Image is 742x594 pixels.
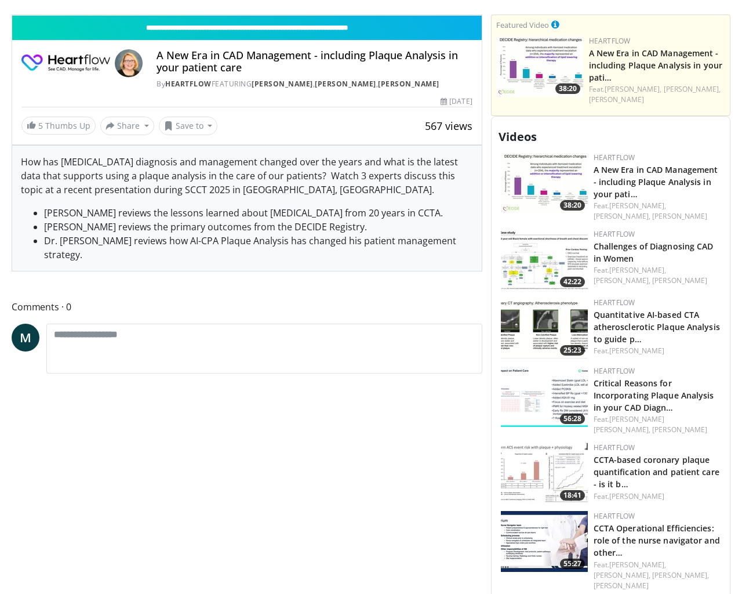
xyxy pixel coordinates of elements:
a: Heartflow [589,36,631,46]
span: Videos [499,129,537,144]
a: 5 Thumbs Up [21,117,96,135]
a: [PERSON_NAME], [609,560,666,570]
div: Feat. [594,491,721,502]
a: 38:20 [501,153,588,213]
div: Feat. [594,414,721,435]
img: Avatar [115,49,143,77]
img: Heartflow [21,49,110,77]
a: [PERSON_NAME] [609,346,664,356]
span: 25:23 [560,345,585,356]
img: 738d0e2d-290f-4d89-8861-908fb8b721dc.150x105_q85_crop-smart_upscale.jpg [496,36,583,97]
a: 25:23 [501,298,588,358]
a: [PERSON_NAME] [315,79,376,89]
button: Save to [159,117,218,135]
img: 9d526d79-32af-4af5-827d-587e3dcc2a92.150x105_q85_crop-smart_upscale.jpg [501,511,588,572]
img: 248d14eb-d434-4f54-bc7d-2124e3d05da6.150x105_q85_crop-smart_upscale.jpg [501,298,588,358]
a: [PERSON_NAME], [609,201,666,211]
a: 18:41 [501,443,588,504]
a: 56:28 [501,366,588,427]
span: 18:41 [560,490,585,501]
a: 42:22 [501,229,588,290]
a: [PERSON_NAME] [252,79,313,89]
a: A New Era in CAD Management - including Plaque Analysis in your pati… [594,164,718,200]
div: By FEATURING , , [157,79,472,89]
a: [PERSON_NAME] [652,425,707,434]
img: 65719914-b9df-436f-8749-217792de2567.150x105_q85_crop-smart_upscale.jpg [501,229,588,290]
span: Comments 0 [12,299,482,314]
a: [PERSON_NAME] [378,79,439,89]
img: b2ff4880-67be-4c9f-bf3d-a798f7182cd6.150x105_q85_crop-smart_upscale.jpg [501,366,588,427]
div: Feat. [594,265,721,286]
a: Quantitative AI-based CTA atherosclerotic Plaque Analysis to guide p… [594,309,720,345]
a: Heartflow [594,153,635,162]
img: 738d0e2d-290f-4d89-8861-908fb8b721dc.150x105_q85_crop-smart_upscale.jpg [501,153,588,213]
a: [PERSON_NAME], [664,84,721,94]
div: Feat. [594,560,721,591]
a: Heartflow [594,229,635,239]
a: Challenges of Diagnosing CAD in Women [594,241,714,264]
a: A New Era in CAD Management - including Plaque Analysis in your pati… [589,48,722,83]
a: [PERSON_NAME] [609,491,664,501]
a: [PERSON_NAME], [594,570,650,580]
a: Heartflow [594,443,635,452]
a: [PERSON_NAME] [652,276,707,285]
a: [PERSON_NAME], [594,276,650,285]
video-js: Video Player [12,15,482,16]
a: M [12,324,39,352]
h4: A New Era in CAD Management - including Plaque Analysis in your patient care [157,49,472,74]
div: Feat. [589,84,725,105]
span: 42:22 [560,277,585,287]
p: How has [MEDICAL_DATA] diagnosis and management changed over the years and what is the latest dat... [21,155,473,197]
a: [PERSON_NAME] [589,95,644,104]
span: 38:20 [560,200,585,211]
a: [PERSON_NAME], [609,265,666,275]
span: 38:20 [555,84,580,94]
a: CCTA Operational Efficiencies: role of the nurse navigator and other… [594,523,720,558]
li: [PERSON_NAME] reviews the lessons learned about [MEDICAL_DATA] from 20 years in CCTA. [44,206,473,220]
a: 38:20 [496,36,583,97]
li: [PERSON_NAME] reviews the primary outcomes from the DECIDE Registry. [44,220,473,234]
div: Feat. [594,346,721,356]
a: CCTA-based coronary plaque quantification and patient care - is it b… [594,454,719,490]
small: Featured Video [496,20,549,30]
div: [DATE] [441,96,472,107]
button: Share [100,117,154,135]
span: 5 [38,120,43,131]
img: 73737796-d99c-44d3-abd7-fe12f4733765.150x105_q85_crop-smart_upscale.jpg [501,443,588,504]
a: [PERSON_NAME] [594,581,649,591]
a: [PERSON_NAME] [PERSON_NAME], [594,414,665,434]
a: [PERSON_NAME], [652,570,709,580]
a: [PERSON_NAME], [594,211,650,221]
a: Heartflow [594,298,635,307]
span: 567 views [425,119,472,133]
a: Heartflow [594,366,635,376]
span: 55:27 [560,559,585,569]
a: Heartflow [165,79,212,89]
span: 56:28 [560,414,585,424]
div: Feat. [594,201,721,222]
a: [PERSON_NAME], [605,84,661,94]
a: Critical Reasons for Incorporating Plaque Analysis in your CAD Diagn… [594,378,714,413]
a: Heartflow [594,511,635,521]
a: [PERSON_NAME] [652,211,707,221]
a: 55:27 [501,511,588,572]
li: Dr. [PERSON_NAME] reviews how AI-CPA Plaque Analysis has changed his patient management strategy. [44,234,473,262]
